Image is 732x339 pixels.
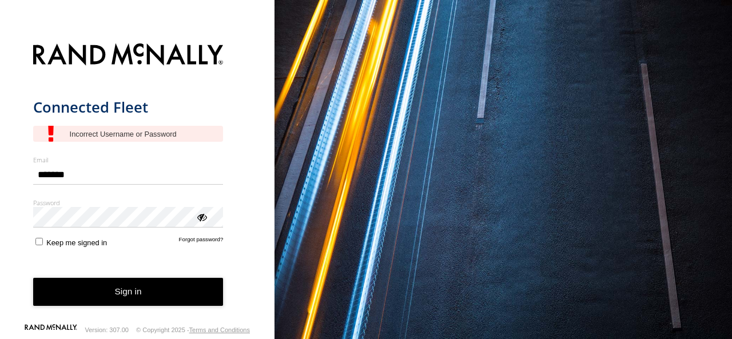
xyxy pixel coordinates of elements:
[85,326,129,333] div: Version: 307.00
[33,198,224,207] label: Password
[25,324,77,336] a: Visit our Website
[179,236,224,247] a: Forgot password?
[33,98,224,117] h1: Connected Fleet
[196,211,207,222] div: ViewPassword
[136,326,250,333] div: © Copyright 2025 -
[33,37,242,324] form: main
[46,238,107,247] span: Keep me signed in
[33,41,224,70] img: Rand McNally
[33,155,224,164] label: Email
[35,238,43,245] input: Keep me signed in
[189,326,250,333] a: Terms and Conditions
[33,278,224,306] button: Sign in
